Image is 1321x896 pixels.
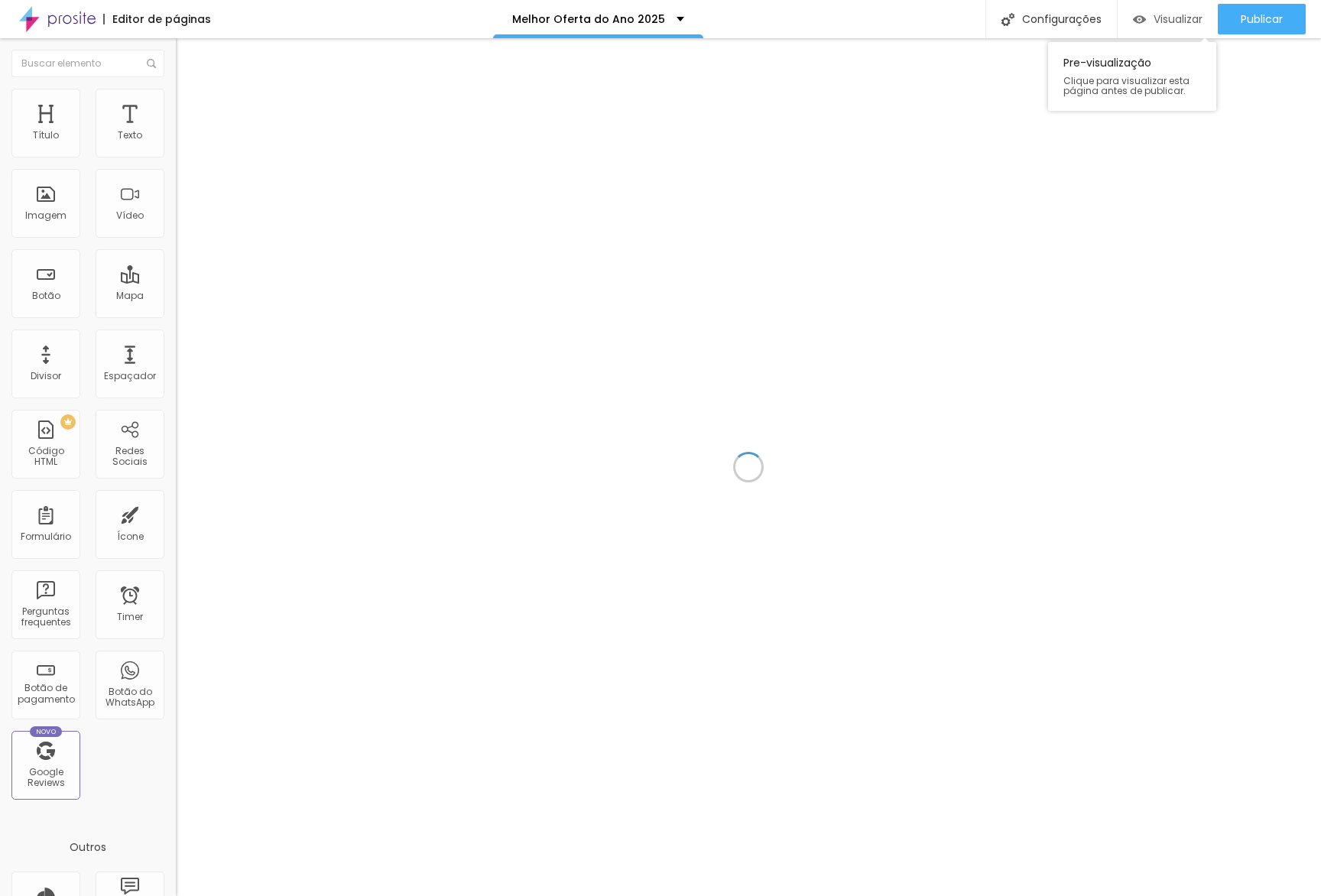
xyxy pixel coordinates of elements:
[1118,4,1218,34] button: Visualizar
[117,531,144,542] div: Ícone
[117,612,143,622] div: Timer
[1241,13,1283,25] span: Publicar
[1048,42,1216,111] div: Pre-visualização
[147,59,156,68] img: Icone
[21,531,71,542] div: Formulário
[15,683,76,705] div: Botão de pagamento
[99,446,160,468] div: Redes Sociais
[512,14,665,24] p: Melhor Oferta do Ano 2025
[1133,13,1146,26] img: view-1.svg
[99,687,160,709] div: Botão do WhatsApp
[1001,13,1014,26] img: Icone
[33,130,59,141] div: Título
[25,210,67,221] div: Imagem
[116,291,144,301] div: Mapa
[116,210,144,221] div: Vídeo
[31,371,61,381] div: Divisor
[15,767,76,789] div: Google Reviews
[1154,13,1203,25] span: Visualizar
[32,291,60,301] div: Botão
[1218,4,1306,34] button: Publicar
[15,446,76,468] div: Código HTML
[30,726,63,737] div: Novo
[11,50,164,77] input: Buscar elemento
[103,14,211,24] div: Editor de páginas
[15,606,76,628] div: Perguntas frequentes
[104,371,156,381] div: Espaçador
[1063,76,1201,96] span: Clique para visualizar esta página antes de publicar.
[118,130,142,141] div: Texto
